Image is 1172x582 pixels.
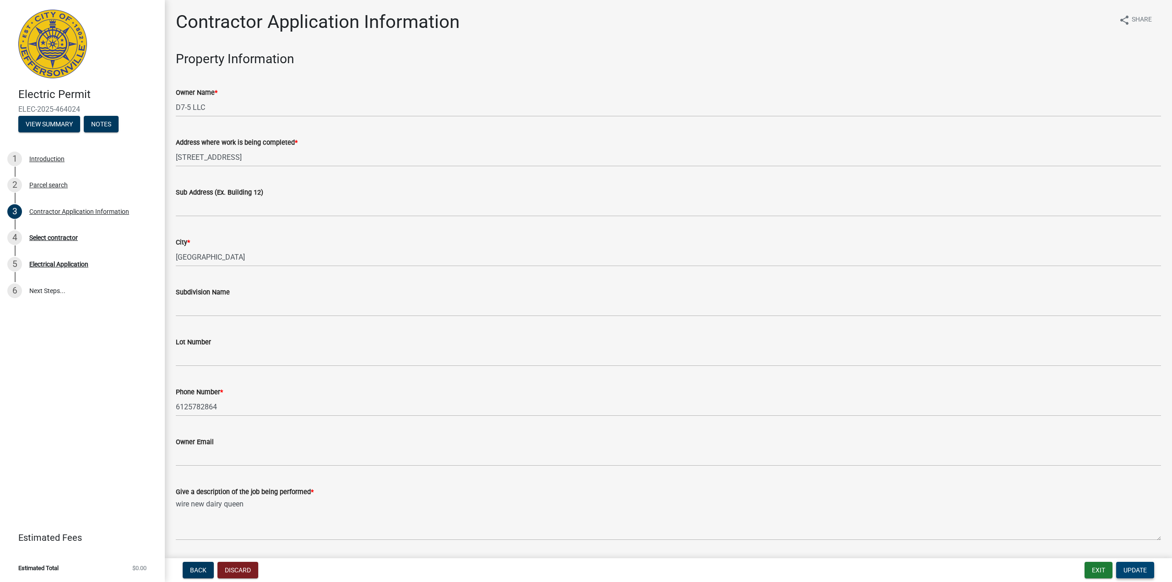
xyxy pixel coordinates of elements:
div: 6 [7,283,22,298]
h1: Contractor Application Information [176,11,460,33]
label: Owner Email [176,439,214,446]
button: Discard [217,562,258,578]
div: 2 [7,178,22,192]
button: Back [183,562,214,578]
button: shareShare [1112,11,1159,29]
h4: Electric Permit [18,88,157,101]
div: 4 [7,230,22,245]
label: Lot Number [176,339,211,346]
button: View Summary [18,116,80,132]
h3: Property Information [176,51,1161,67]
div: 1 [7,152,22,166]
a: Estimated Fees [7,528,150,547]
wm-modal-confirm: Summary [18,121,80,128]
div: 5 [7,257,22,272]
div: 3 [7,204,22,219]
div: Contractor Application Information [29,208,129,215]
span: Back [190,566,206,574]
span: $0.00 [132,565,146,571]
img: City of Jeffersonville, Indiana [18,10,87,78]
label: Phone Number [176,389,223,396]
span: Share [1132,15,1152,26]
button: Exit [1085,562,1112,578]
span: Update [1123,566,1147,574]
label: City [176,239,190,246]
label: Owner Name [176,90,217,96]
div: Electrical Application [29,261,88,267]
div: Introduction [29,156,65,162]
button: Notes [84,116,119,132]
button: Update [1116,562,1154,578]
i: share [1119,15,1130,26]
label: Give a description of the job being performed [176,489,314,495]
div: Select contractor [29,234,78,241]
div: Parcel search [29,182,68,188]
wm-modal-confirm: Notes [84,121,119,128]
label: Subdivision Name [176,289,230,296]
label: Sub Address (Ex. Building 12) [176,190,263,196]
span: ELEC-2025-464024 [18,105,146,114]
label: Address where work is being completed [176,140,298,146]
span: Estimated Total [18,565,59,571]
